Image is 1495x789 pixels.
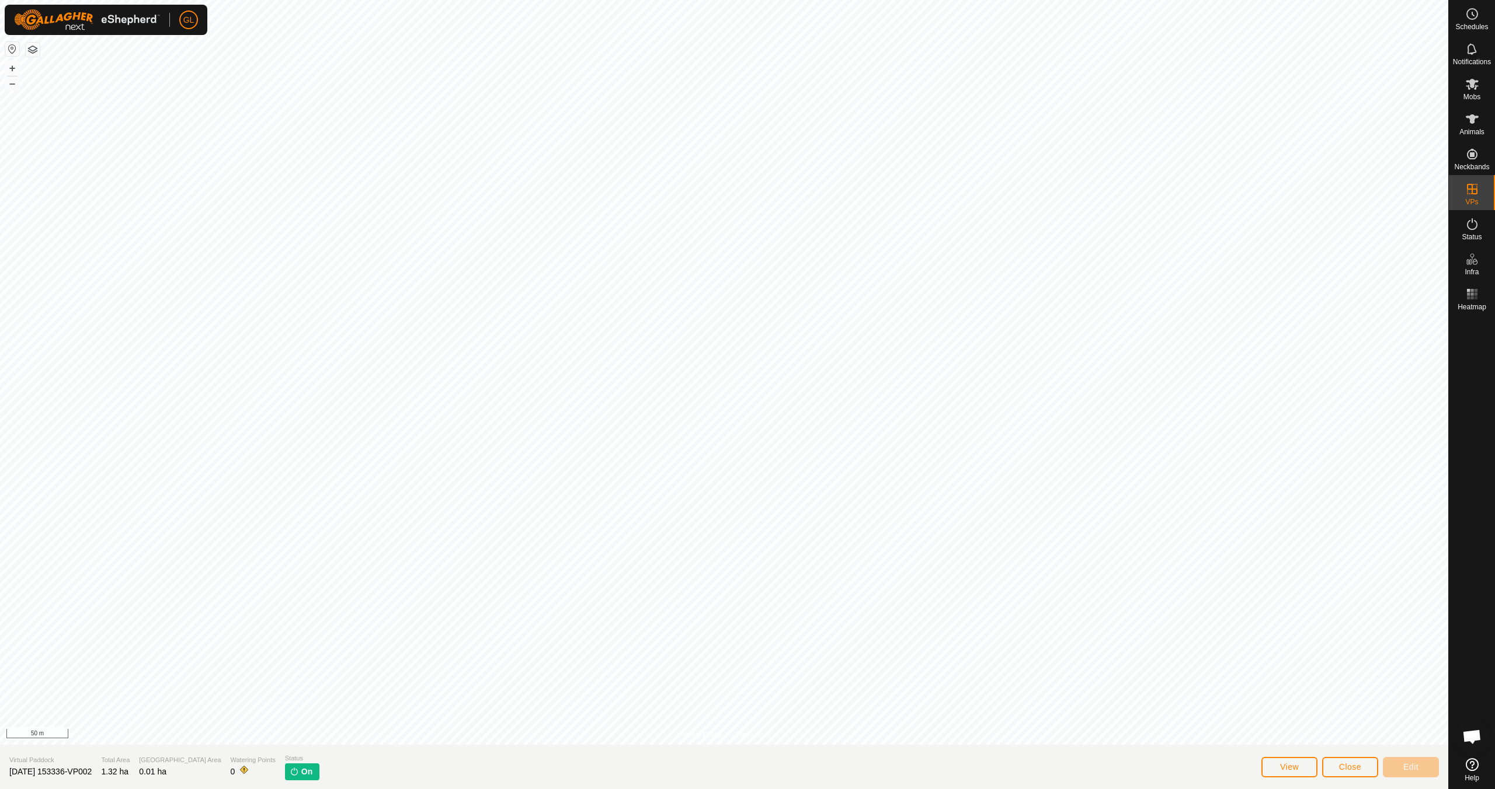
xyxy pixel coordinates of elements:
[9,755,92,765] span: Virtual Paddock
[101,755,130,765] span: Total Area
[1465,198,1478,205] span: VPs
[678,729,722,740] a: Privacy Policy
[5,42,19,56] button: Reset Map
[1463,93,1480,100] span: Mobs
[1403,762,1418,771] span: Edit
[1459,128,1484,135] span: Animals
[183,14,194,26] span: GL
[1454,163,1489,170] span: Neckbands
[301,766,312,778] span: On
[5,61,19,75] button: +
[5,76,19,90] button: –
[231,767,235,776] span: 0
[1455,719,1490,754] a: Open chat
[1458,303,1486,310] span: Heatmap
[139,767,166,776] span: 0.01 ha
[1449,753,1495,786] a: Help
[1261,757,1317,777] button: View
[14,9,160,30] img: Gallagher Logo
[1383,757,1439,777] button: Edit
[1465,774,1479,781] span: Help
[736,729,770,740] a: Contact Us
[101,767,128,776] span: 1.32 ha
[9,767,92,776] span: [DATE] 153336-VP002
[290,767,299,776] img: turn-on
[1455,23,1488,30] span: Schedules
[1280,762,1299,771] span: View
[1465,268,1479,275] span: Infra
[1462,233,1482,240] span: Status
[285,753,319,763] span: Status
[139,755,221,765] span: [GEOGRAPHIC_DATA] Area
[1339,762,1361,771] span: Close
[1453,58,1491,65] span: Notifications
[231,755,276,765] span: Watering Points
[1322,757,1378,777] button: Close
[26,43,40,57] button: Map Layers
